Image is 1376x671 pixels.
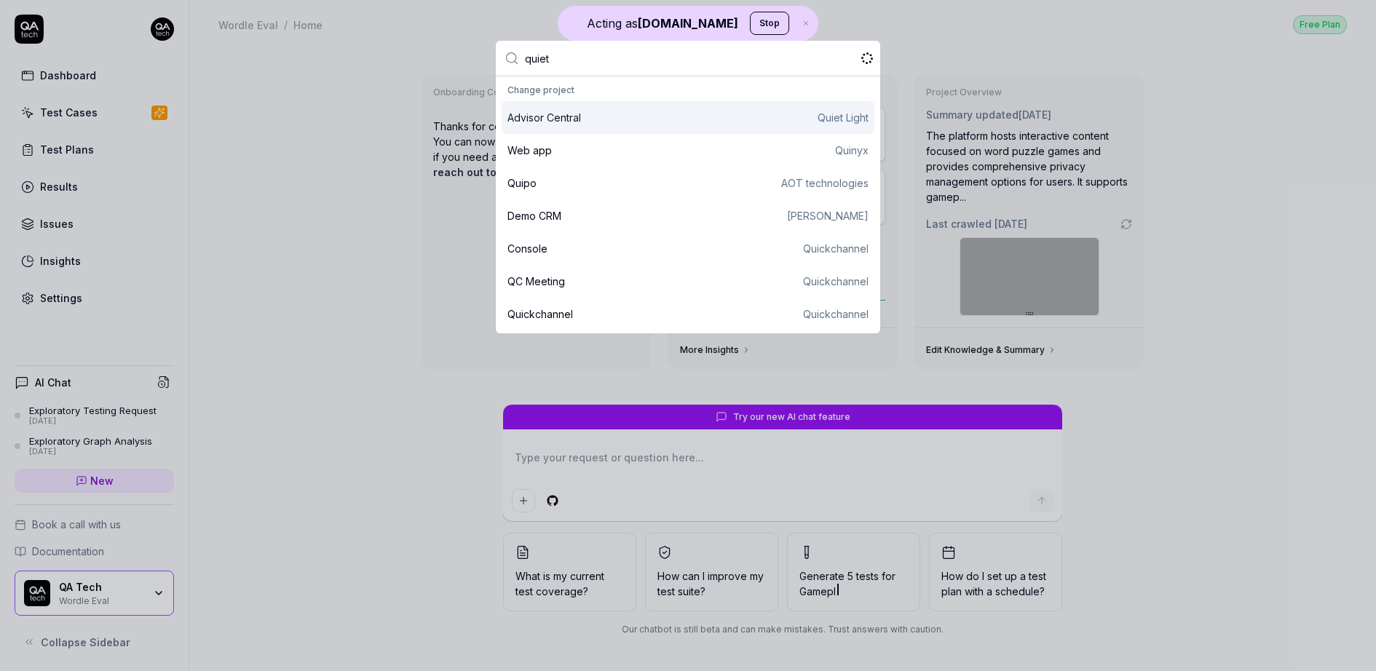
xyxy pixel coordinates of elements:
div: Quiet Light [818,110,869,125]
div: Suggestions [496,76,880,333]
div: Advisor Central [507,110,581,125]
div: Quickchannel [803,241,869,256]
div: [PERSON_NAME] [787,208,869,223]
div: AOT technologies [781,175,869,191]
input: Type a command or search... [525,41,871,76]
div: Quickchannel [507,306,573,322]
div: Web app [507,143,552,158]
div: Console [507,241,547,256]
button: Stop [750,12,789,35]
div: Demo CRM [507,208,561,223]
div: Quipo [507,175,537,191]
div: Quickchannel [803,274,869,289]
div: Quickchannel [803,306,869,322]
div: QC Meeting [507,274,565,289]
div: Quinyx [835,143,869,158]
div: Change project [502,79,874,101]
